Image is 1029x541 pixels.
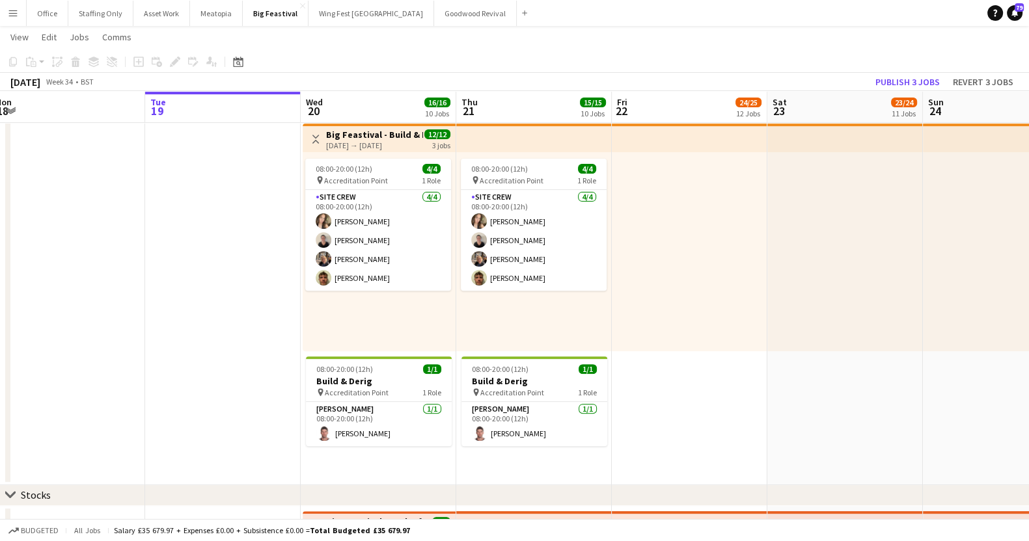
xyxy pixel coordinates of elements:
[460,103,478,118] span: 21
[148,103,166,118] span: 19
[891,98,917,107] span: 23/24
[736,109,761,118] div: 12 Jobs
[461,375,607,387] h3: Build & Derig
[316,364,373,374] span: 08:00-20:00 (12h)
[472,364,528,374] span: 08:00-20:00 (12h)
[471,164,528,174] span: 08:00-20:00 (12h)
[480,388,544,397] span: Accreditation Point
[43,77,75,86] span: Week 34
[7,523,61,538] button: Budgeted
[36,29,62,46] a: Edit
[21,488,51,501] div: Stocks
[1015,3,1024,12] span: 79
[615,103,627,118] span: 22
[926,103,944,118] span: 24
[70,31,89,43] span: Jobs
[870,73,945,90] button: Publish 3 jobs
[10,75,40,88] div: [DATE]
[97,29,137,46] a: Comms
[10,31,29,43] span: View
[243,1,309,26] button: Big Feastival
[579,364,597,374] span: 1/1
[461,159,607,291] app-job-card: 08:00-20:00 (12h)4/4 Accreditation Point1 RoleSite Crew4/408:00-20:00 (12h)[PERSON_NAME][PERSON_N...
[461,356,607,446] app-job-card: 08:00-20:00 (12h)1/1Build & Derig Accreditation Point1 Role[PERSON_NAME]1/108:00-20:00 (12h)[PERS...
[423,364,441,374] span: 1/1
[42,31,57,43] span: Edit
[27,1,68,26] button: Office
[306,402,452,446] app-card-role: [PERSON_NAME]1/108:00-20:00 (12h)[PERSON_NAME]
[305,159,451,291] app-job-card: 08:00-20:00 (12h)4/4 Accreditation Point1 RoleSite Crew4/408:00-20:00 (12h)[PERSON_NAME][PERSON_N...
[948,73,1019,90] button: Revert 3 jobs
[432,139,450,150] div: 3 jobs
[326,129,423,140] h3: Big Feastival - Build & Derig
[309,1,434,26] button: Wing Fest [GEOGRAPHIC_DATA]
[304,103,323,118] span: 20
[306,375,452,387] h3: Build & Derig
[306,356,452,446] app-job-card: 08:00-20:00 (12h)1/1Build & Derig Accreditation Point1 Role[PERSON_NAME]1/108:00-20:00 (12h)[PERS...
[150,96,166,108] span: Tue
[928,96,944,108] span: Sun
[306,96,323,108] span: Wed
[324,176,388,185] span: Accreditation Point
[461,402,607,446] app-card-role: [PERSON_NAME]1/108:00-20:00 (12h)[PERSON_NAME]
[102,31,131,43] span: Comms
[461,190,607,291] app-card-role: Site Crew4/408:00-20:00 (12h)[PERSON_NAME][PERSON_NAME][PERSON_NAME][PERSON_NAME]
[577,176,596,185] span: 1 Role
[190,1,243,26] button: Meatopia
[422,164,441,174] span: 4/4
[1007,5,1022,21] a: 79
[310,525,410,535] span: Total Budgeted £35 679.97
[422,176,441,185] span: 1 Role
[64,29,94,46] a: Jobs
[424,129,450,139] span: 12/12
[434,1,517,26] button: Goodwood Revival
[325,388,389,397] span: Accreditation Point
[422,388,441,397] span: 1 Role
[771,103,787,118] span: 23
[581,109,605,118] div: 10 Jobs
[326,140,423,150] div: [DATE] → [DATE]
[326,516,423,527] h3: Big Feastival - Back of House
[773,96,787,108] span: Sat
[424,98,450,107] span: 16/16
[305,190,451,291] app-card-role: Site Crew4/408:00-20:00 (12h)[PERSON_NAME][PERSON_NAME][PERSON_NAME][PERSON_NAME]
[580,98,606,107] span: 15/15
[480,176,543,185] span: Accreditation Point
[617,96,627,108] span: Fri
[72,525,103,535] span: All jobs
[892,109,916,118] div: 11 Jobs
[5,29,34,46] a: View
[133,1,190,26] button: Asset Work
[68,1,133,26] button: Staffing Only
[432,517,450,527] span: 6/6
[114,525,410,535] div: Salary £35 679.97 + Expenses £0.00 + Subsistence £0.00 =
[21,526,59,535] span: Budgeted
[578,388,597,397] span: 1 Role
[735,98,761,107] span: 24/25
[316,164,372,174] span: 08:00-20:00 (12h)
[578,164,596,174] span: 4/4
[425,109,450,118] div: 10 Jobs
[81,77,94,86] div: BST
[461,96,478,108] span: Thu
